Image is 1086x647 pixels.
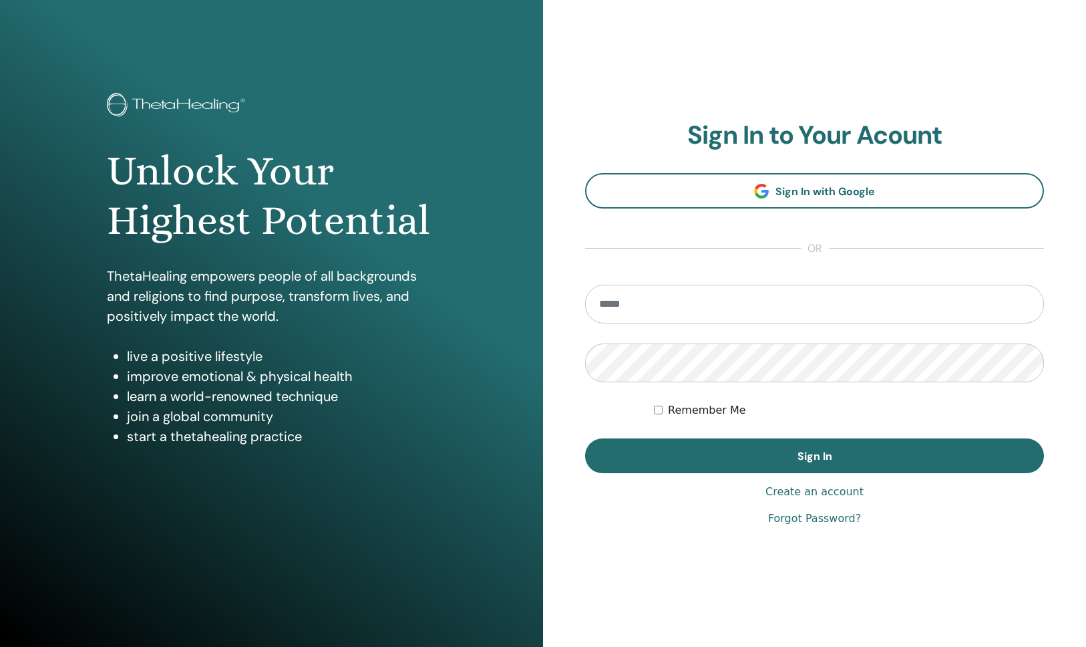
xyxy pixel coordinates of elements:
[127,406,435,426] li: join a global community
[107,266,435,326] p: ThetaHealing empowers people of all backgrounds and religions to find purpose, transform lives, a...
[775,184,875,199] span: Sign In with Google
[107,146,435,246] h1: Unlock Your Highest Potential
[654,402,1044,418] div: Keep me authenticated indefinitely or until I manually logout
[801,241,829,257] span: or
[585,173,1044,209] a: Sign In with Google
[797,449,832,463] span: Sign In
[768,511,861,527] a: Forgot Password?
[127,346,435,366] li: live a positive lifestyle
[585,120,1044,151] h2: Sign In to Your Acount
[585,438,1044,473] button: Sign In
[127,366,435,386] li: improve emotional & physical health
[127,386,435,406] li: learn a world-renowned technique
[127,426,435,446] li: start a thetahealing practice
[668,402,746,418] label: Remember Me
[765,484,864,500] a: Create an account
